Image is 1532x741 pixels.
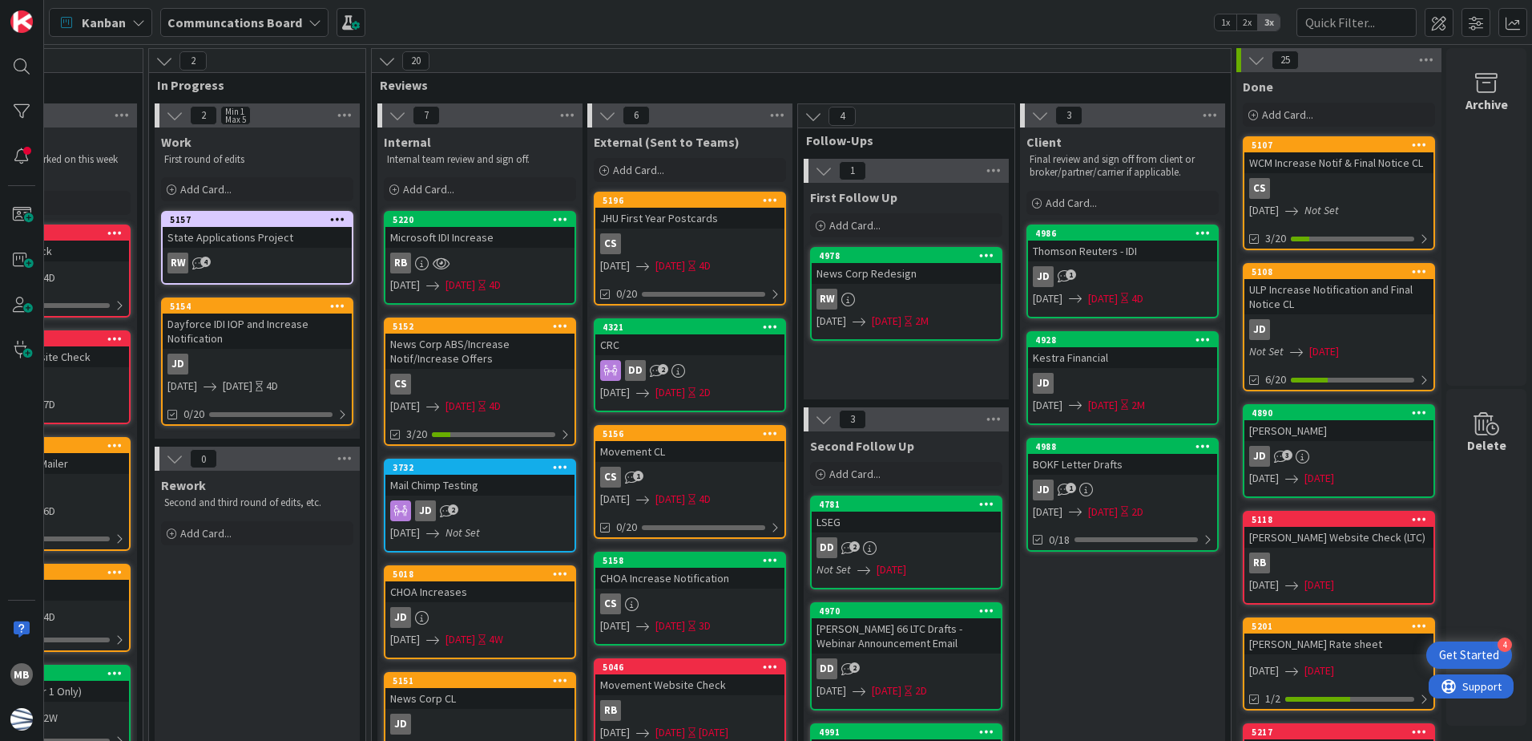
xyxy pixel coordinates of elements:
div: JD [1033,266,1054,287]
div: 5118[PERSON_NAME] Website Check (LTC) [1244,512,1433,548]
div: 4D [489,398,501,415]
span: [DATE] [390,398,420,415]
div: JD [390,607,411,628]
div: CS [385,374,574,395]
div: 5151 [385,674,574,688]
span: [DATE] [600,384,630,401]
span: 20 [402,51,429,71]
span: 0/20 [616,285,637,302]
span: 7 [413,106,440,125]
span: Done [1243,79,1273,95]
span: [DATE] [655,617,685,634]
div: JD [1033,480,1054,500]
div: RB [390,253,411,273]
div: [PERSON_NAME] Website Check (LTC) [1244,527,1433,548]
div: ULP Increase Notification and Final Notice CL [1244,279,1433,314]
div: 4D [266,378,278,395]
div: 4321CRC [595,320,784,355]
div: 4986 [1028,226,1217,241]
span: [DATE] [1249,577,1279,593]
div: [PERSON_NAME] Rate sheet [1244,634,1433,654]
div: 2D [699,384,711,401]
div: CS [1249,178,1270,199]
span: 6/20 [1265,371,1286,388]
div: Min 1 [225,107,244,115]
div: 5151 [393,675,574,686]
div: JD [1244,446,1433,467]
i: Not Set [1304,203,1339,217]
div: 5118 [1252,514,1433,525]
div: CHOA Increase Notification [595,568,784,589]
div: 5157 [170,214,352,225]
div: State Applications Project [163,227,352,248]
span: [DATE] [600,724,630,741]
span: [DATE] [1088,397,1118,414]
div: 4970 [819,605,1001,617]
div: Kestra Financial [1028,347,1217,368]
div: 2M [1131,397,1145,414]
div: 4991 [819,727,1001,738]
span: [DATE] [223,378,252,395]
div: 5196 [603,195,784,206]
span: [DATE] [1033,290,1062,307]
span: Add Card... [1262,107,1313,122]
div: 4991 [812,725,1001,739]
div: 4321 [603,322,784,333]
span: 3 [1282,450,1292,460]
div: 4986Thomson Reuters - IDI [1028,226,1217,261]
div: CS [595,467,784,488]
div: 4321 [595,320,784,334]
div: 4890[PERSON_NAME] [1244,406,1433,441]
div: JD [1244,319,1433,340]
span: Add Card... [403,182,454,196]
span: 2 [849,662,860,673]
span: [DATE] [445,277,475,294]
span: [DATE] [1304,577,1334,593]
div: 3732 [393,462,574,473]
span: [DATE] [816,682,846,699]
div: 4928Kestra Financial [1028,333,1217,368]
span: [DATE] [390,631,420,648]
span: [DATE] [600,257,630,274]
div: Get Started [1439,647,1499,663]
span: Rework [161,477,206,493]
div: 5018 [385,567,574,581]
div: Delete [1467,435,1506,455]
div: 5220Microsoft IDI Increase [385,213,574,248]
span: [DATE] [1088,504,1118,520]
span: [DATE] [390,524,420,541]
div: 5108 [1244,265,1433,279]
span: 4 [828,107,856,126]
div: DD [812,658,1001,679]
span: 1 [633,471,643,481]
span: [DATE] [1249,470,1279,487]
span: 2 [179,51,207,71]
div: DD [625,360,646,381]
div: 4986 [1035,228,1217,239]
div: Dayforce IDI IOP and Increase Notification [163,314,352,349]
span: External (Sent to Teams) [594,134,740,150]
div: 4 [1498,638,1512,652]
span: [DATE] [600,617,630,634]
div: 4781LSEG [812,497,1001,532]
div: JHU First Year Postcards [595,208,784,229]
span: 3/20 [406,426,427,443]
div: 5201[PERSON_NAME] Rate sheet [1244,619,1433,654]
span: [DATE] [877,561,906,578]
div: 5107 [1252,140,1433,151]
span: Add Card... [829,218,881,233]
span: [DATE] [816,313,846,330]
div: 4970 [812,604,1001,618]
div: CS [600,467,621,488]
div: 5152News Corp ABS/Increase Notif/Increase Offers [385,319,574,369]
span: Add Card... [1046,196,1097,210]
span: [DATE] [445,398,475,415]
div: RW [163,253,352,273]
div: Archive [1465,95,1508,114]
div: CHOA Increases [385,581,574,602]
div: 4928 [1028,333,1217,347]
span: [DATE] [1304,662,1334,679]
div: Microsoft IDI Increase [385,227,574,248]
div: 7D [43,396,55,413]
div: News Corp CL [385,688,574,709]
